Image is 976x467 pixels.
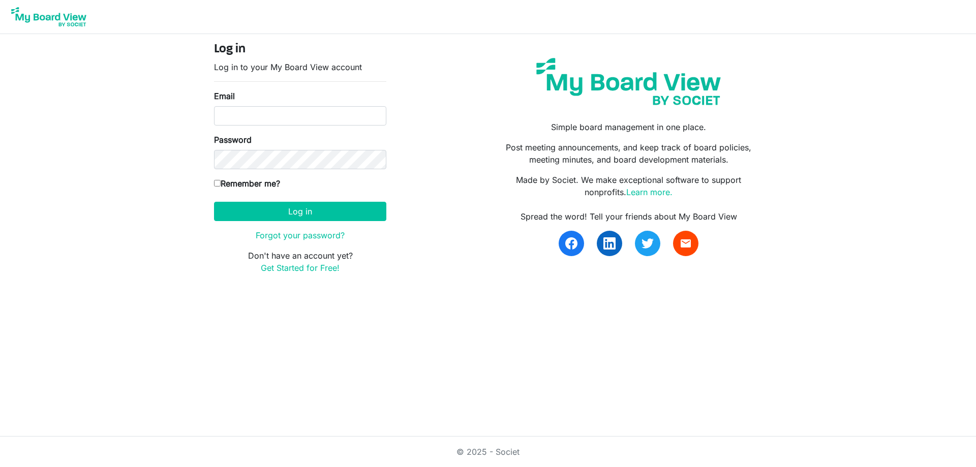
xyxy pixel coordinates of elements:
[496,174,762,198] p: Made by Societ. We make exceptional software to support nonprofits.
[496,121,762,133] p: Simple board management in one place.
[673,231,698,256] a: email
[565,237,577,250] img: facebook.svg
[214,61,386,73] p: Log in to your My Board View account
[214,42,386,57] h4: Log in
[456,447,520,457] a: © 2025 - Societ
[8,4,89,29] img: My Board View Logo
[214,202,386,221] button: Log in
[256,230,345,240] a: Forgot your password?
[496,141,762,166] p: Post meeting announcements, and keep track of board policies, meeting minutes, and board developm...
[642,237,654,250] img: twitter.svg
[626,187,673,197] a: Learn more.
[214,90,235,102] label: Email
[261,263,340,273] a: Get Started for Free!
[496,210,762,223] div: Spread the word! Tell your friends about My Board View
[214,180,221,186] input: Remember me?
[214,177,280,190] label: Remember me?
[214,134,252,146] label: Password
[603,237,616,250] img: linkedin.svg
[529,50,728,113] img: my-board-view-societ.svg
[214,250,386,274] p: Don't have an account yet?
[680,237,692,250] span: email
